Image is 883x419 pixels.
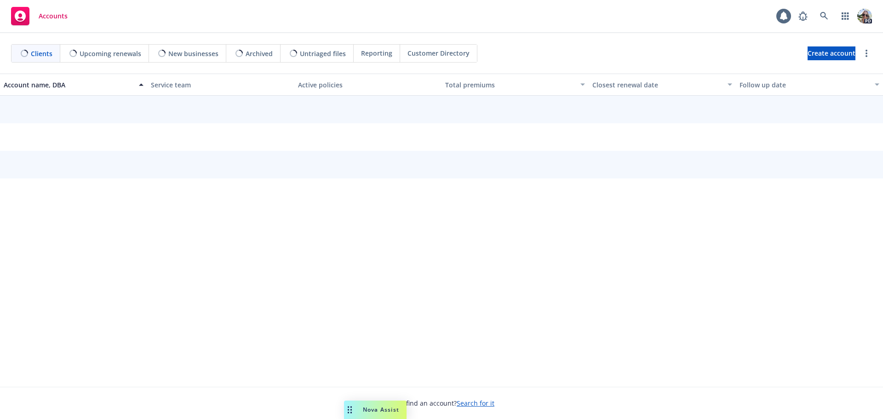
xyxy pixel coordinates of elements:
span: New businesses [168,49,218,58]
span: Customer Directory [407,48,470,58]
div: Drag to move [344,401,355,419]
div: Active policies [298,80,438,90]
div: Account name, DBA [4,80,133,90]
button: Nova Assist [344,401,407,419]
a: Report a Bug [794,7,812,25]
a: Create account [808,46,855,60]
button: Closest renewal date [589,74,736,96]
div: Total premiums [445,80,575,90]
a: Search [815,7,833,25]
button: Follow up date [736,74,883,96]
div: Follow up date [740,80,869,90]
span: Untriaged files [300,49,346,58]
a: Search for it [457,399,494,408]
div: Closest renewal date [592,80,722,90]
span: Create account [808,45,855,62]
a: more [861,48,872,59]
span: Reporting [361,48,392,58]
a: Switch app [836,7,854,25]
span: Upcoming renewals [80,49,141,58]
span: Accounts [39,12,68,20]
span: Can't find an account? [389,398,494,408]
a: Accounts [7,3,71,29]
img: photo [857,9,872,23]
span: Nova Assist [363,406,399,413]
button: Service team [147,74,294,96]
div: Service team [151,80,291,90]
span: Archived [246,49,273,58]
button: Active policies [294,74,441,96]
span: Clients [31,49,52,58]
button: Total premiums [441,74,589,96]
